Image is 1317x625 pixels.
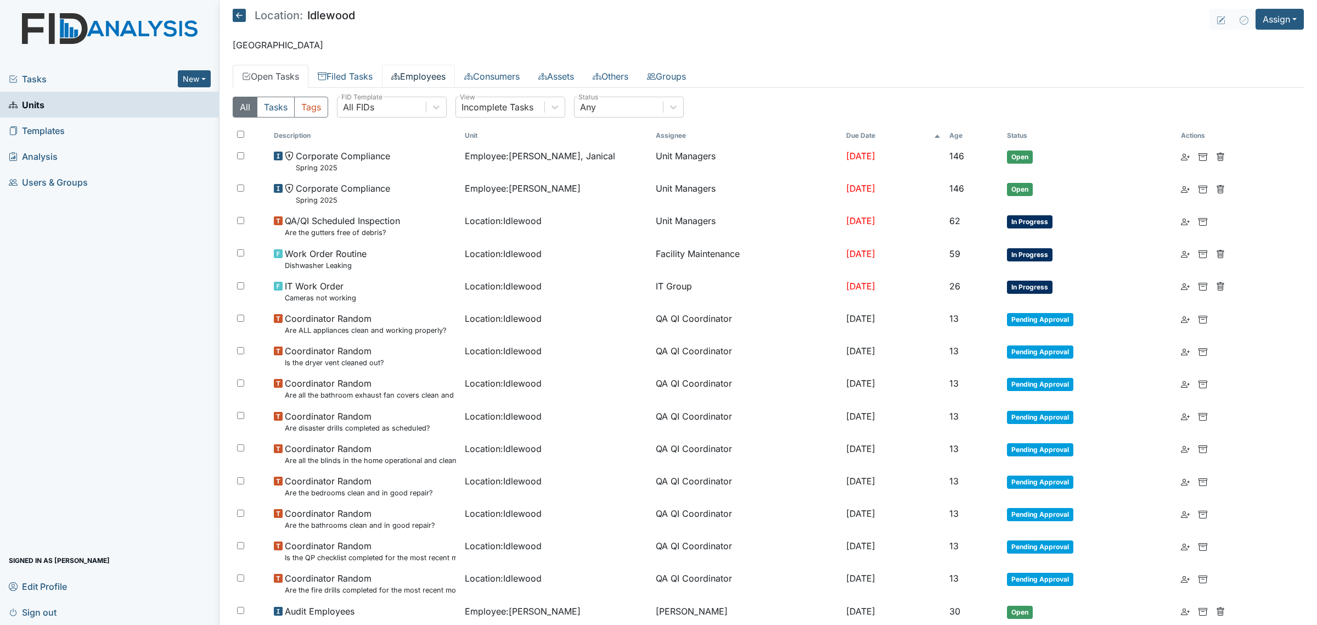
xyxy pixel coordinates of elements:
[1007,443,1073,456] span: Pending Approval
[1007,508,1073,521] span: Pending Approval
[1256,9,1304,30] button: Assign
[285,312,447,336] span: Coordinator Random Are ALL appliances clean and working properly?
[651,567,842,600] td: QA QI Coordinator
[308,65,382,88] a: Filed Tasks
[842,126,945,145] th: Toggle SortBy
[1198,539,1207,553] a: Archive
[1007,606,1033,619] span: Open
[651,340,842,372] td: QA QI Coordinator
[651,126,842,145] th: Assignee
[1007,313,1073,326] span: Pending Approval
[285,227,400,238] small: Are the gutters free of debris?
[1198,410,1207,423] a: Archive
[285,585,456,595] small: Are the fire drills completed for the most recent month?
[465,572,542,585] span: Location : Idlewood
[1007,215,1053,228] span: In Progress
[651,535,842,567] td: QA QI Coordinator
[846,150,875,161] span: [DATE]
[233,65,308,88] a: Open Tasks
[285,247,367,271] span: Work Order Routine Dishwasher Leaking
[1007,248,1053,261] span: In Progress
[285,377,456,400] span: Coordinator Random Are all the bathroom exhaust fan covers clean and dust free?
[285,572,456,595] span: Coordinator Random Are the fire drills completed for the most recent month?
[1198,442,1207,455] a: Archive
[285,390,456,400] small: Are all the bathroom exhaust fan covers clean and dust free?
[285,520,435,531] small: Are the bathrooms clean and in good repair?
[949,281,960,292] span: 26
[233,9,355,22] h5: Idlewood
[285,410,430,433] span: Coordinator Random Are disaster drills completed as scheduled?
[1007,411,1073,424] span: Pending Approval
[285,507,435,531] span: Coordinator Random Are the bathrooms clean and in good repair?
[1216,247,1225,260] a: Delete
[285,358,384,368] small: Is the dryer vent cleaned out?
[178,70,211,87] button: New
[580,101,596,114] div: Any
[465,182,581,195] span: Employee : [PERSON_NAME]
[285,605,354,618] span: Audit Employees
[846,215,875,226] span: [DATE]
[9,148,58,165] span: Analysis
[949,476,959,487] span: 13
[465,214,542,227] span: Location : Idlewood
[1198,344,1207,358] a: Archive
[296,195,390,205] small: Spring 2025
[1198,507,1207,520] a: Archive
[257,97,295,118] button: Tasks
[1007,573,1073,586] span: Pending Approval
[651,600,842,623] td: [PERSON_NAME]
[651,145,842,177] td: Unit Managers
[285,325,447,336] small: Are ALL appliances clean and working properly?
[1007,281,1053,294] span: In Progress
[294,97,328,118] button: Tags
[846,540,875,551] span: [DATE]
[1198,475,1207,488] a: Archive
[949,540,959,551] span: 13
[651,275,842,308] td: IT Group
[846,378,875,389] span: [DATE]
[1007,345,1073,359] span: Pending Approval
[949,215,960,226] span: 62
[651,438,842,470] td: QA QI Coordinator
[9,174,88,191] span: Users & Groups
[465,247,542,260] span: Location : Idlewood
[296,149,390,173] span: Corporate Compliance Spring 2025
[846,443,875,454] span: [DATE]
[949,606,960,617] span: 30
[651,177,842,210] td: Unit Managers
[945,126,1002,145] th: Toggle SortBy
[949,150,964,161] span: 146
[1198,214,1207,227] a: Archive
[1198,149,1207,163] a: Archive
[1198,605,1207,618] a: Archive
[846,313,875,324] span: [DATE]
[846,508,875,519] span: [DATE]
[1007,378,1073,391] span: Pending Approval
[651,503,842,535] td: QA QI Coordinator
[1198,572,1207,585] a: Archive
[583,65,638,88] a: Others
[285,475,433,498] span: Coordinator Random Are the bedrooms clean and in good repair?
[846,476,875,487] span: [DATE]
[296,182,390,205] span: Corporate Compliance Spring 2025
[233,38,1304,52] p: [GEOGRAPHIC_DATA]
[638,65,695,88] a: Groups
[1216,605,1225,618] a: Delete
[949,248,960,259] span: 59
[1198,247,1207,260] a: Archive
[1216,182,1225,195] a: Delete
[949,183,964,194] span: 146
[269,126,460,145] th: Toggle SortBy
[9,72,178,86] a: Tasks
[1003,126,1177,145] th: Toggle SortBy
[343,101,374,114] div: All FIDs
[285,539,456,563] span: Coordinator Random Is the QP checklist completed for the most recent month?
[651,470,842,503] td: QA QI Coordinator
[465,539,542,553] span: Location : Idlewood
[465,280,542,293] span: Location : Idlewood
[846,411,875,422] span: [DATE]
[9,578,67,595] span: Edit Profile
[1007,476,1073,489] span: Pending Approval
[9,552,110,569] span: Signed in as [PERSON_NAME]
